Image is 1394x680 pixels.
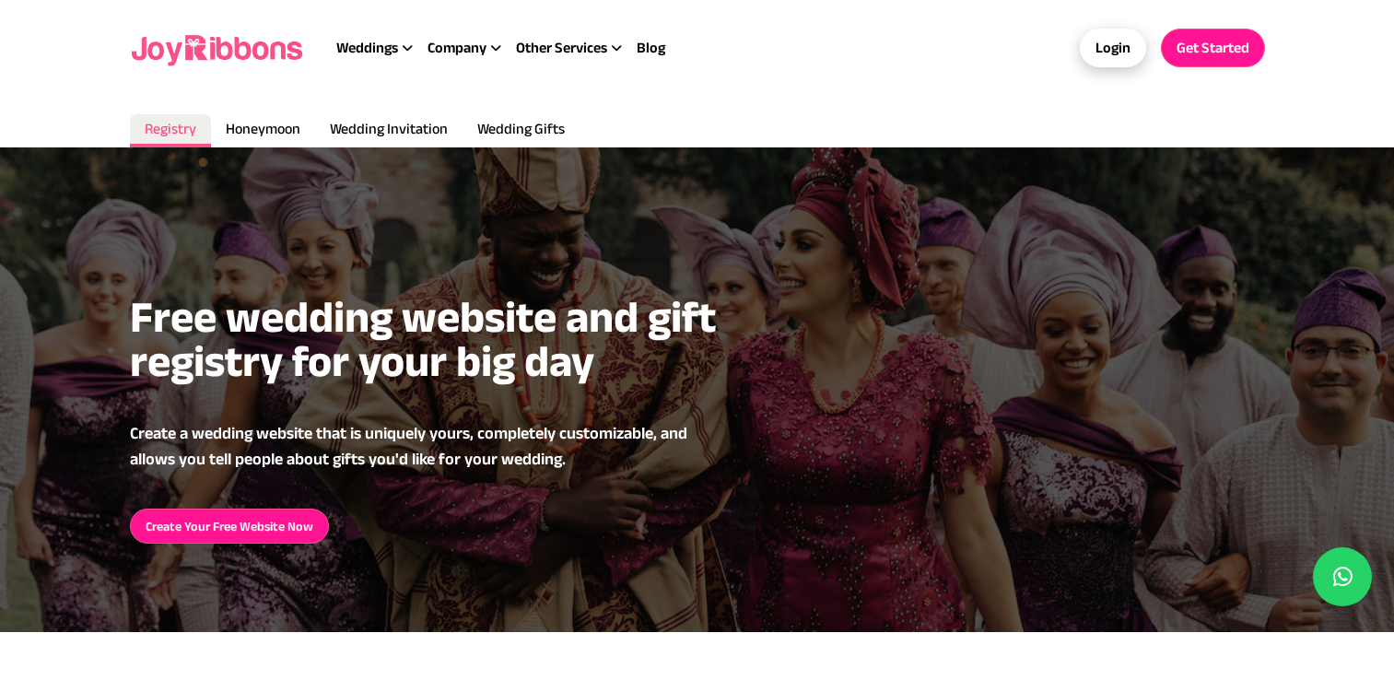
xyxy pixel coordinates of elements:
[516,37,637,59] div: Other Services
[1080,29,1146,67] a: Login
[477,121,565,136] span: Wedding Gifts
[130,295,793,383] h2: Free wedding website and gift registry for your big day
[145,121,196,136] span: Registry
[336,37,428,59] div: Weddings
[330,121,448,136] span: Wedding Invitation
[637,37,665,59] a: Blog
[226,121,300,136] span: Honeymoon
[211,114,315,147] a: Honeymoon
[130,509,329,544] a: Create Your Free Website Now
[130,18,307,77] img: joyribbons logo
[1161,29,1265,67] a: Get Started
[463,114,580,147] a: Wedding Gifts
[130,114,211,147] a: Registry
[315,114,463,147] a: Wedding Invitation
[130,420,720,472] p: Create a wedding website that is uniquely yours, completely customizable, and allows you tell peo...
[428,37,516,59] div: Company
